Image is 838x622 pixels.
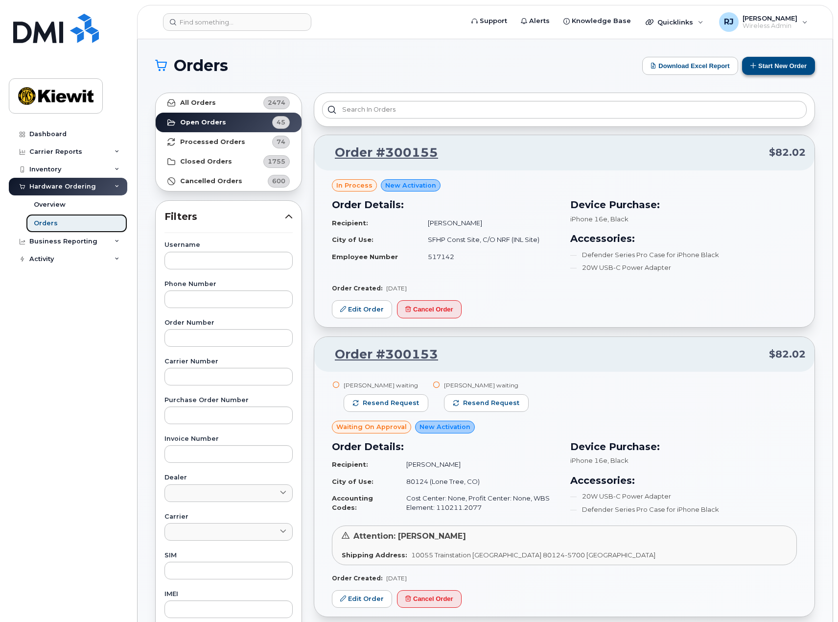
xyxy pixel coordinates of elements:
[180,177,242,185] strong: Cancelled Orders
[332,460,368,468] strong: Recipient:
[156,152,302,171] a: Closed Orders1755
[607,215,628,223] span: , Black
[344,381,428,389] div: [PERSON_NAME] waiting
[164,436,293,442] label: Invoice Number
[795,579,831,615] iframe: Messenger Launcher
[570,473,797,488] h3: Accessories:
[332,197,559,212] h3: Order Details:
[342,551,407,559] strong: Shipping Address:
[277,137,285,146] span: 74
[419,215,559,232] td: [PERSON_NAME]
[164,359,293,365] label: Carrier Number
[397,456,559,473] td: [PERSON_NAME]
[570,215,607,223] span: iPhone 16e
[332,219,368,227] strong: Recipient:
[268,157,285,166] span: 1755
[180,138,245,146] strong: Processed Orders
[268,98,285,107] span: 2474
[164,242,293,248] label: Username
[332,590,392,608] a: Edit Order
[769,145,806,160] span: $82.02
[164,281,293,287] label: Phone Number
[397,590,462,608] button: Cancel Order
[463,399,519,407] span: Resend request
[174,58,228,73] span: Orders
[164,514,293,520] label: Carrier
[419,422,470,431] span: New Activation
[332,574,382,582] strong: Order Created:
[272,176,285,186] span: 600
[607,456,628,464] span: , Black
[332,300,392,318] a: Edit Order
[332,494,373,511] strong: Accounting Codes:
[164,320,293,326] label: Order Number
[332,285,382,292] strong: Order Created:
[570,505,797,514] li: Defender Series Pro Case for iPhone Black
[336,181,372,190] span: in process
[156,132,302,152] a: Processed Orders74
[386,285,407,292] span: [DATE]
[742,57,815,75] button: Start New Order
[344,394,428,412] button: Resend request
[570,439,797,454] h3: Device Purchase:
[164,397,293,404] label: Purchase Order Number
[164,210,285,224] span: Filters
[570,231,797,246] h3: Accessories:
[397,300,462,318] button: Cancel Order
[363,399,419,407] span: Resend request
[570,263,797,272] li: 20W USB-C Power Adapter
[180,119,226,126] strong: Open Orders
[570,456,607,464] span: iPhone 16e
[332,478,373,485] strong: City of Use:
[385,181,436,190] span: New Activation
[180,99,216,107] strong: All Orders
[397,490,559,516] td: Cost Center: None, Profit Center: None, WBS Element: 110211.2077
[570,250,797,260] li: Defender Series Pro Case for iPhone Black
[156,93,302,113] a: All Orders2474
[332,236,373,243] strong: City of Use:
[769,347,806,361] span: $82.02
[156,171,302,191] a: Cancelled Orders600
[353,531,466,541] span: Attention: [PERSON_NAME]
[411,551,655,559] span: 10055 Trainstation [GEOGRAPHIC_DATA] 80124-5700 [GEOGRAPHIC_DATA]
[419,248,559,265] td: 517142
[336,422,407,431] span: Waiting On Approval
[570,197,797,212] h3: Device Purchase:
[156,113,302,132] a: Open Orders45
[444,381,529,389] div: [PERSON_NAME] waiting
[397,473,559,490] td: 80124 (Lone Tree, CO)
[164,552,293,559] label: SIM
[444,394,529,412] button: Resend request
[277,118,285,127] span: 45
[323,144,438,162] a: Order #300155
[332,439,559,454] h3: Order Details:
[164,591,293,598] label: IMEI
[642,57,738,75] button: Download Excel Report
[570,492,797,501] li: 20W USB-C Power Adapter
[323,346,438,363] a: Order #300153
[386,574,407,582] span: [DATE]
[419,231,559,248] td: SFHP Const Site, C/O NRF (INL Site)
[332,253,398,261] strong: Employee Number
[180,158,232,166] strong: Closed Orders
[322,101,807,119] input: Search in orders
[164,475,293,481] label: Dealer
